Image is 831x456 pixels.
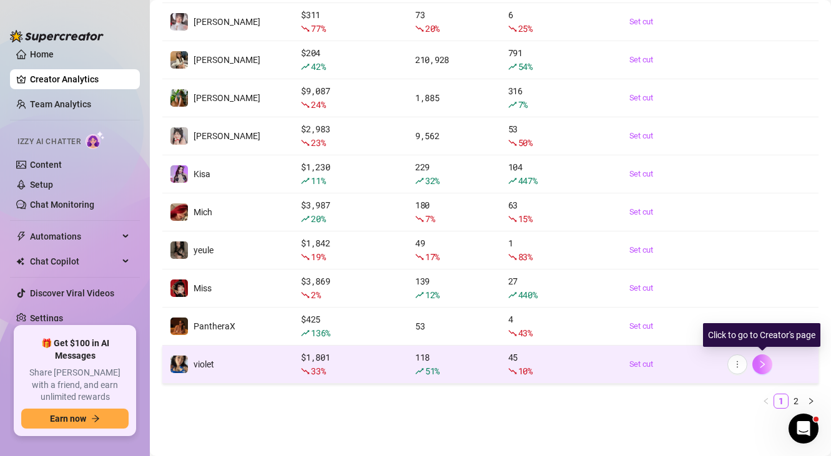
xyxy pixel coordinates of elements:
[518,99,528,110] span: 7 %
[311,22,325,34] span: 77 %
[508,215,517,223] span: fall
[508,198,614,226] div: 63
[50,414,86,424] span: Earn now
[311,61,325,72] span: 42 %
[10,30,104,42] img: logo-BBDzfeDw.svg
[194,359,214,369] span: violet
[301,46,400,74] div: $ 204
[508,122,614,150] div: 53
[194,55,260,65] span: [PERSON_NAME]
[30,226,119,246] span: Automations
[311,251,325,263] span: 19 %
[30,251,119,271] span: Chat Copilot
[194,283,212,293] span: Miss
[311,213,325,225] span: 20 %
[170,165,188,183] img: Kisa
[629,92,713,104] a: Set cut
[774,394,788,408] a: 1
[415,236,493,264] div: 49
[301,253,310,261] span: fall
[301,367,310,376] span: fall
[518,61,533,72] span: 54 %
[16,257,24,266] img: Chat Copilot
[86,131,105,149] img: AI Chatter
[425,175,440,187] span: 32 %
[301,62,310,71] span: rise
[311,327,330,339] span: 136 %
[789,394,804,409] li: 2
[508,62,517,71] span: rise
[508,367,517,376] span: fall
[415,177,424,185] span: rise
[311,137,325,148] span: 23 %
[752,354,772,374] button: right
[629,320,713,332] a: Set cut
[425,22,440,34] span: 20 %
[194,245,214,255] span: yeule
[508,177,517,185] span: rise
[170,318,188,335] img: PantheraX
[301,274,400,302] div: $ 3,869
[21,337,129,362] span: 🎁 Get $100 in AI Messages
[415,53,493,67] div: 210,928
[16,231,26,241] span: thunderbolt
[759,394,774,409] button: left
[518,137,533,148] span: 50 %
[21,409,129,429] button: Earn nowarrow-right
[301,8,400,36] div: $ 311
[30,49,54,59] a: Home
[301,100,310,109] span: fall
[301,313,400,340] div: $ 425
[804,394,819,409] li: Next Page
[30,313,63,323] a: Settings
[170,13,188,31] img: Rosie
[703,323,820,347] div: Click to go to Creator's page
[629,244,713,256] a: Set cut
[30,99,91,109] a: Team Analytics
[301,351,400,378] div: $ 1,801
[170,51,188,69] img: Sabrina
[508,274,614,302] div: 27
[508,138,517,147] span: fall
[425,289,440,301] span: 12 %
[91,414,100,423] span: arrow-right
[518,251,533,263] span: 83 %
[170,203,188,221] img: Mich
[804,394,819,409] button: right
[30,160,62,170] a: Content
[311,99,325,110] span: 24 %
[518,175,538,187] span: 447 %
[508,236,614,264] div: 1
[518,289,538,301] span: 440 %
[508,329,517,337] span: fall
[425,251,440,263] span: 17 %
[415,24,424,33] span: fall
[415,91,493,105] div: 1,885
[301,291,310,299] span: fall
[301,177,310,185] span: rise
[629,130,713,142] a: Set cut
[194,17,260,27] span: [PERSON_NAME]
[508,160,614,188] div: 104
[17,136,81,148] span: Izzy AI Chatter
[30,200,94,210] a: Chat Monitoring
[508,8,614,36] div: 6
[415,215,424,223] span: fall
[508,351,614,378] div: 45
[170,127,188,145] img: Ani
[415,8,493,36] div: 73
[508,46,614,74] div: 791
[415,274,493,302] div: 139
[194,131,260,141] span: [PERSON_NAME]
[301,24,310,33] span: fall
[425,213,435,225] span: 7 %
[301,236,400,264] div: $ 1,842
[629,16,713,28] a: Set cut
[807,397,815,405] span: right
[774,394,789,409] li: 1
[301,329,310,337] span: rise
[194,207,212,217] span: Mich
[518,327,533,339] span: 43 %
[629,54,713,66] a: Set cut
